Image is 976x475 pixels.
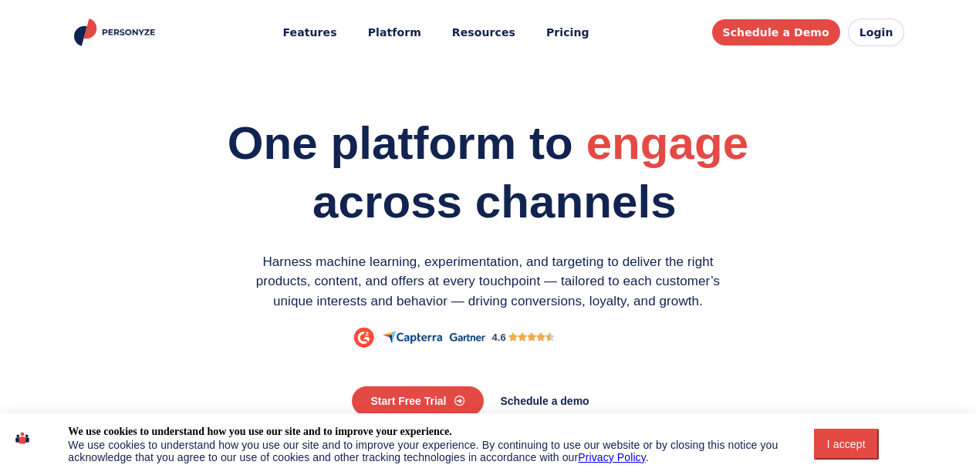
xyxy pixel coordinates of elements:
div: 4.6 [492,330,506,345]
img: icon [15,425,29,451]
img: Personyze [72,19,160,46]
a: Privacy Policy [578,451,646,463]
button: Resources [441,19,526,47]
a: Start Free Trial [352,386,483,416]
i:  [545,330,555,344]
div: I accept [823,438,870,450]
span: across channels [312,176,677,227]
nav: Main menu [272,19,599,47]
a: Platform [357,19,432,47]
a: Personyze home [72,19,160,46]
p: Harness machine learning, experimentation, and targeting to deliver the right products, content, ... [238,252,739,312]
a: Pricing [535,19,600,47]
i:  [518,330,527,344]
div: We use cookies to understand how you use our site and to improve your experience. By continuing t... [68,439,785,463]
span: Start Free Trial [370,396,446,406]
i:  [508,330,518,344]
span: One platform to [228,117,573,169]
span: Schedule a demo [501,396,589,406]
button: Features [272,19,347,47]
i:  [536,330,545,344]
header: Personyze site header [56,8,920,58]
i:  [527,330,536,344]
div: We use cookies to understand how you use our site and to improve your experience. [68,425,451,439]
button: I accept [814,429,879,460]
a: Login [848,19,905,46]
a: Schedule a Demo [712,19,840,45]
div: 4.5/5 [508,330,556,344]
